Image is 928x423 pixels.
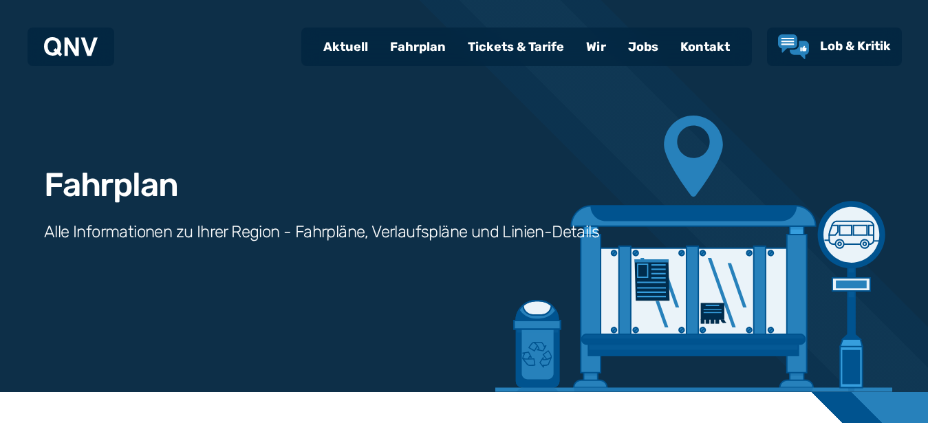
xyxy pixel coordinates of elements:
[820,39,891,54] span: Lob & Kritik
[44,169,177,202] h1: Fahrplan
[44,221,599,243] h3: Alle Informationen zu Ihrer Region - Fahrpläne, Verlaufspläne und Linien-Details
[617,29,669,65] a: Jobs
[379,29,457,65] a: Fahrplan
[44,33,98,61] a: QNV Logo
[778,34,891,59] a: Lob & Kritik
[312,29,379,65] a: Aktuell
[669,29,741,65] a: Kontakt
[44,37,98,56] img: QNV Logo
[457,29,575,65] a: Tickets & Tarife
[575,29,617,65] a: Wir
